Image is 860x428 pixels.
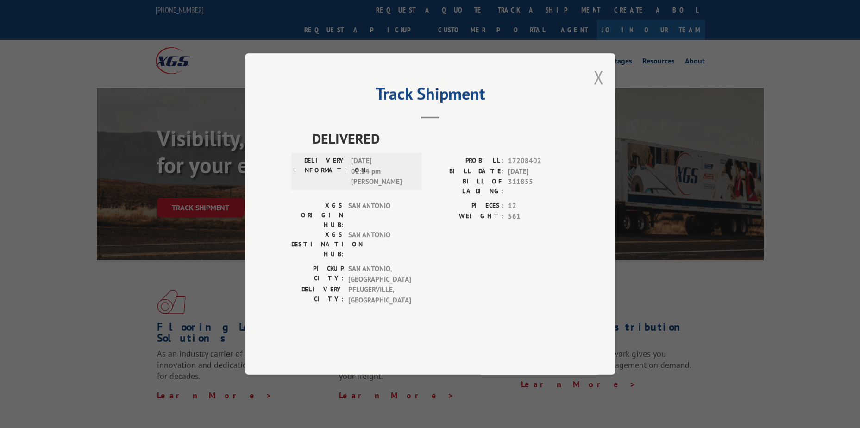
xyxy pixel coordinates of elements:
[430,156,503,166] label: PROBILL:
[291,87,569,105] h2: Track Shipment
[291,230,344,259] label: XGS DESTINATION HUB:
[508,166,569,177] span: [DATE]
[291,284,344,305] label: DELIVERY CITY:
[348,284,411,305] span: PFLUGERVILLE , [GEOGRAPHIC_DATA]
[430,201,503,211] label: PIECES:
[594,65,604,89] button: Close modal
[508,211,569,222] span: 561
[351,156,414,187] span: [DATE] 02:14 pm [PERSON_NAME]
[508,156,569,166] span: 17208402
[291,201,344,230] label: XGS ORIGIN HUB:
[430,176,503,196] label: BILL OF LADING:
[430,166,503,177] label: BILL DATE:
[312,128,569,149] span: DELIVERED
[508,176,569,196] span: 311855
[291,264,344,284] label: PICKUP CITY:
[508,201,569,211] span: 12
[430,211,503,222] label: WEIGHT:
[348,230,411,259] span: SAN ANTONIO
[294,156,346,187] label: DELIVERY INFORMATION:
[348,201,411,230] span: SAN ANTONIO
[348,264,411,284] span: SAN ANTONIO , [GEOGRAPHIC_DATA]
